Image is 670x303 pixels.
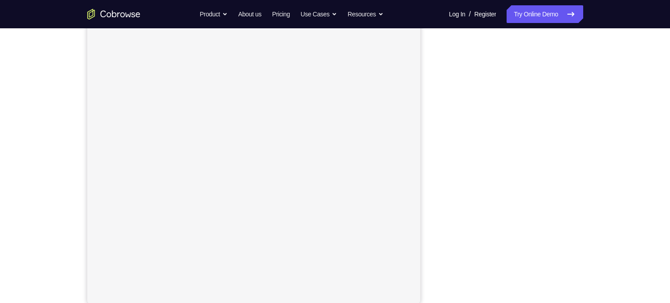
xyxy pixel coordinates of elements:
[469,9,471,19] span: /
[449,5,465,23] a: Log In
[238,5,261,23] a: About us
[474,5,496,23] a: Register
[200,5,228,23] button: Product
[272,5,290,23] a: Pricing
[507,5,583,23] a: Try Online Demo
[87,9,140,19] a: Go to the home page
[348,5,383,23] button: Resources
[301,5,337,23] button: Use Cases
